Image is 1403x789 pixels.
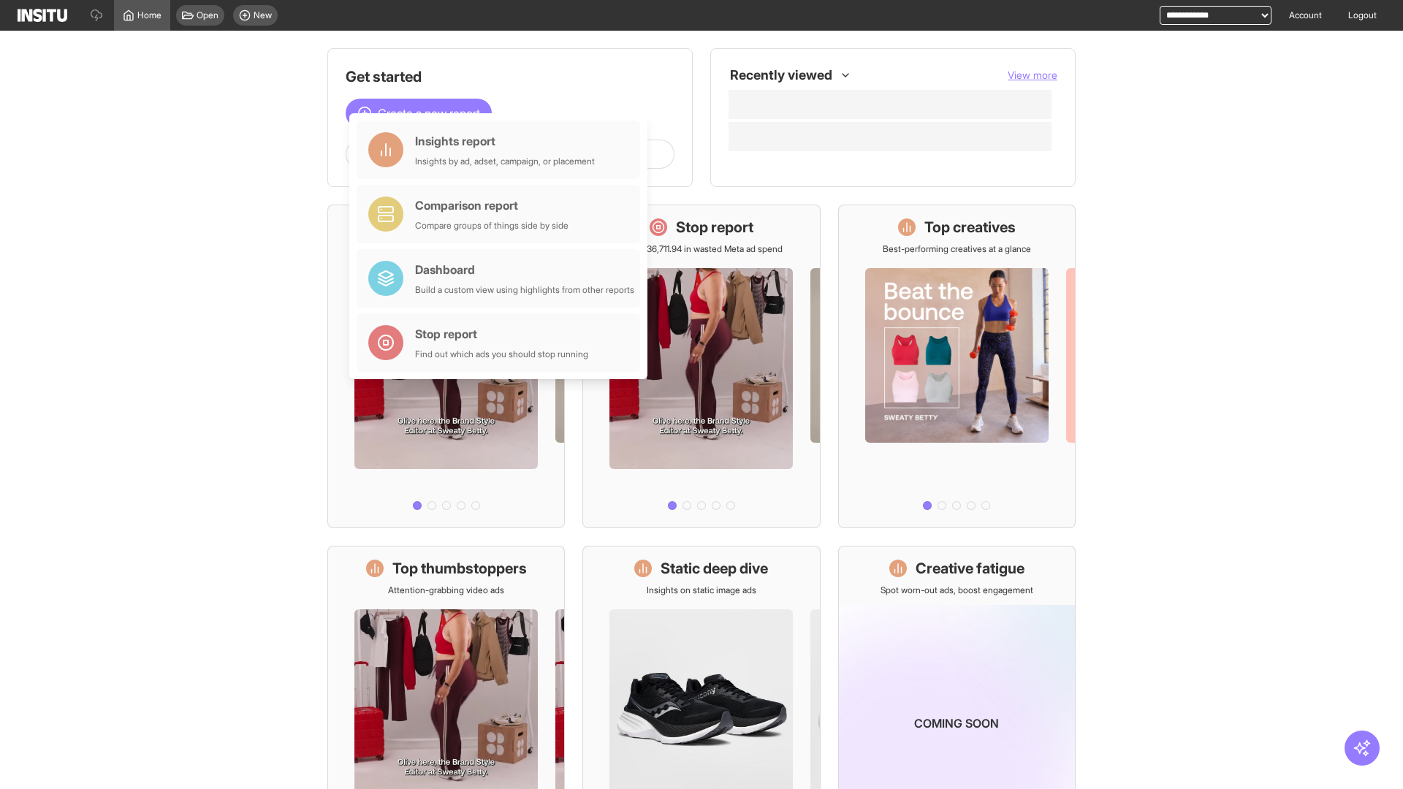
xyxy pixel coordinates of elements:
p: Save £36,711.94 in wasted Meta ad spend [620,243,783,255]
span: Create a new report [378,104,480,122]
h1: Get started [346,66,674,87]
h1: Top creatives [924,217,1016,237]
div: Dashboard [415,261,634,278]
button: Create a new report [346,99,492,128]
p: Best-performing creatives at a glance [883,243,1031,255]
span: View more [1008,69,1057,81]
div: Find out which ads you should stop running [415,348,588,360]
h1: Top thumbstoppers [392,558,527,579]
div: Stop report [415,325,588,343]
p: Attention-grabbing video ads [388,584,504,596]
p: Insights on static image ads [647,584,756,596]
span: New [254,9,272,21]
h1: Static deep dive [661,558,768,579]
div: Insights report [415,132,595,150]
div: Build a custom view using highlights from other reports [415,284,634,296]
span: Open [197,9,218,21]
a: Stop reportSave £36,711.94 in wasted Meta ad spend [582,205,820,528]
a: Top creativesBest-performing creatives at a glance [838,205,1076,528]
div: Comparison report [415,197,569,214]
a: What's live nowSee all active ads instantly [327,205,565,528]
button: View more [1008,68,1057,83]
div: Compare groups of things side by side [415,220,569,232]
h1: Stop report [676,217,753,237]
img: Logo [18,9,67,22]
span: Home [137,9,161,21]
div: Insights by ad, adset, campaign, or placement [415,156,595,167]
